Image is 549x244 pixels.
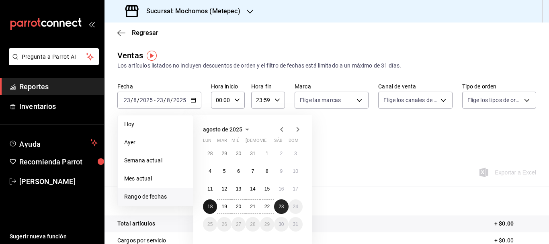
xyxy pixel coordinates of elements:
button: 18 de agosto de 2025 [203,199,217,214]
abbr: 3 de agosto de 2025 [294,151,297,156]
abbr: 27 de agosto de 2025 [236,221,241,227]
abbr: 11 de agosto de 2025 [207,186,213,192]
button: Pregunta a Parrot AI [9,48,99,65]
abbr: 20 de agosto de 2025 [236,204,241,209]
span: [PERSON_NAME] [19,176,98,187]
span: agosto de 2025 [203,126,242,133]
abbr: viernes [260,138,266,146]
button: 21 de agosto de 2025 [246,199,260,214]
p: + $0.00 [494,219,536,228]
abbr: 4 de agosto de 2025 [209,168,211,174]
abbr: 29 de agosto de 2025 [264,221,270,227]
span: Ayuda [19,138,87,148]
button: 7 de agosto de 2025 [246,164,260,178]
button: 2 de agosto de 2025 [274,146,288,161]
abbr: sábado [274,138,283,146]
abbr: 9 de agosto de 2025 [280,168,283,174]
span: Elige las marcas [300,96,341,104]
button: 27 de agosto de 2025 [231,217,246,232]
button: 12 de agosto de 2025 [217,182,231,196]
span: / [131,97,133,103]
abbr: 28 de julio de 2025 [207,151,213,156]
button: 19 de agosto de 2025 [217,199,231,214]
abbr: 30 de agosto de 2025 [279,221,284,227]
label: Hora fin [251,84,285,89]
label: Marca [295,84,369,89]
button: agosto de 2025 [203,125,252,134]
abbr: 25 de agosto de 2025 [207,221,213,227]
abbr: 30 de julio de 2025 [236,151,241,156]
abbr: 16 de agosto de 2025 [279,186,284,192]
button: 9 de agosto de 2025 [274,164,288,178]
span: Regresar [132,29,158,37]
span: Sugerir nueva función [10,232,98,241]
button: Tooltip marker [147,51,157,61]
abbr: 6 de agosto de 2025 [237,168,240,174]
button: 30 de julio de 2025 [231,146,246,161]
abbr: 31 de agosto de 2025 [293,221,298,227]
abbr: 7 de agosto de 2025 [252,168,254,174]
abbr: 29 de julio de 2025 [221,151,227,156]
button: 22 de agosto de 2025 [260,199,274,214]
button: 30 de agosto de 2025 [274,217,288,232]
span: Elige los tipos de orden [467,96,521,104]
div: Los artículos listados no incluyen descuentos de orden y el filtro de fechas está limitado a un m... [117,62,536,70]
span: / [170,97,173,103]
input: -- [166,97,170,103]
button: 24 de agosto de 2025 [289,199,303,214]
label: Canal de venta [378,84,452,89]
abbr: miércoles [231,138,239,146]
button: Regresar [117,29,158,37]
span: Mes actual [124,174,186,183]
button: 17 de agosto de 2025 [289,182,303,196]
span: Semana actual [124,156,186,165]
abbr: 15 de agosto de 2025 [264,186,270,192]
button: 1 de agosto de 2025 [260,146,274,161]
span: Rango de fechas [124,193,186,201]
button: 6 de agosto de 2025 [231,164,246,178]
button: 16 de agosto de 2025 [274,182,288,196]
button: 8 de agosto de 2025 [260,164,274,178]
abbr: lunes [203,138,211,146]
button: 20 de agosto de 2025 [231,199,246,214]
span: Recomienda Parrot [19,156,98,167]
span: - [154,97,156,103]
button: 14 de agosto de 2025 [246,182,260,196]
abbr: 31 de julio de 2025 [250,151,255,156]
button: 10 de agosto de 2025 [289,164,303,178]
abbr: 14 de agosto de 2025 [250,186,255,192]
button: 28 de agosto de 2025 [246,217,260,232]
abbr: 17 de agosto de 2025 [293,186,298,192]
abbr: domingo [289,138,299,146]
button: 15 de agosto de 2025 [260,182,274,196]
button: 23 de agosto de 2025 [274,199,288,214]
button: 28 de julio de 2025 [203,146,217,161]
input: -- [156,97,164,103]
abbr: 2 de agosto de 2025 [280,151,283,156]
abbr: jueves [246,138,293,146]
a: Pregunta a Parrot AI [6,58,99,67]
button: 29 de agosto de 2025 [260,217,274,232]
input: -- [123,97,131,103]
button: 31 de julio de 2025 [246,146,260,161]
span: / [164,97,166,103]
label: Hora inicio [211,84,245,89]
abbr: 5 de agosto de 2025 [223,168,226,174]
abbr: 18 de agosto de 2025 [207,204,213,209]
button: 13 de agosto de 2025 [231,182,246,196]
p: Total artículos [117,219,155,228]
label: Fecha [117,84,201,89]
abbr: 8 de agosto de 2025 [266,168,268,174]
span: Ayer [124,138,186,147]
abbr: 21 de agosto de 2025 [250,204,255,209]
span: Reportes [19,81,98,92]
div: Ventas [117,49,143,62]
input: -- [133,97,137,103]
button: 5 de agosto de 2025 [217,164,231,178]
span: / [137,97,139,103]
label: Tipo de orden [462,84,536,89]
span: Elige los canales de venta [383,96,437,104]
span: Pregunta a Parrot AI [22,53,86,61]
abbr: 10 de agosto de 2025 [293,168,298,174]
abbr: 24 de agosto de 2025 [293,204,298,209]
